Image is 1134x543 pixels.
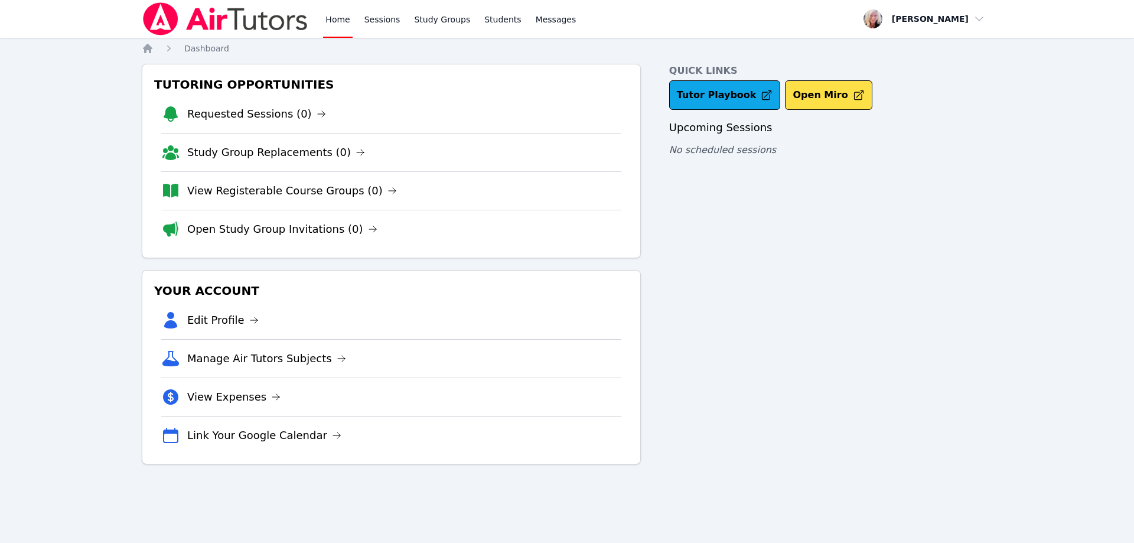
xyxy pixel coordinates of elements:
[152,280,631,301] h3: Your Account
[187,389,281,405] a: View Expenses
[142,2,309,35] img: Air Tutors
[152,74,631,95] h3: Tutoring Opportunities
[187,183,397,199] a: View Registerable Course Groups (0)
[184,44,229,53] span: Dashboard
[669,64,992,78] h4: Quick Links
[187,106,326,122] a: Requested Sessions (0)
[669,119,992,136] h3: Upcoming Sessions
[187,144,365,161] a: Study Group Replacements (0)
[187,350,346,367] a: Manage Air Tutors Subjects
[184,43,229,54] a: Dashboard
[187,221,377,238] a: Open Study Group Invitations (0)
[669,144,776,155] span: No scheduled sessions
[536,14,576,25] span: Messages
[785,80,872,110] button: Open Miro
[187,427,341,444] a: Link Your Google Calendar
[669,80,781,110] a: Tutor Playbook
[142,43,992,54] nav: Breadcrumb
[187,312,259,329] a: Edit Profile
